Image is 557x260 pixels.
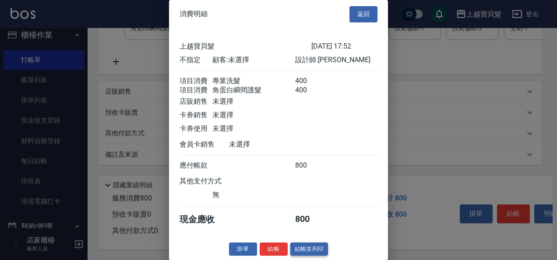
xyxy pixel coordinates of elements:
div: 800 [295,214,328,225]
div: 項目消費 [180,77,212,86]
div: 卡券銷售 [180,111,212,120]
div: 應付帳款 [180,161,212,170]
div: 未選擇 [212,124,295,134]
span: 消費明細 [180,10,208,18]
div: 上越寶貝髮 [180,42,311,51]
button: 返回 [349,6,377,22]
div: 無 [212,190,295,200]
div: 400 [295,86,328,95]
div: 會員卡銷售 [180,140,229,149]
div: 400 [295,77,328,86]
div: 店販銷售 [180,97,212,106]
div: 專業洗髮 [212,77,295,86]
button: 結帳 [260,242,288,256]
div: [DATE] 17:52 [311,42,377,51]
div: 未選擇 [212,97,295,106]
div: 設計師: [PERSON_NAME] [295,56,377,65]
div: 顧客: 未選擇 [212,56,295,65]
div: 現金應收 [180,214,229,225]
button: 結帳並列印 [290,242,328,256]
button: 掛單 [229,242,257,256]
div: 其他支付方式 [180,177,246,186]
div: 未選擇 [229,140,311,149]
div: 不指定 [180,56,212,65]
div: 未選擇 [212,111,295,120]
div: 卡券使用 [180,124,212,134]
div: 項目消費 [180,86,212,95]
div: 角蛋白瞬間護髮 [212,86,295,95]
div: 800 [295,161,328,170]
